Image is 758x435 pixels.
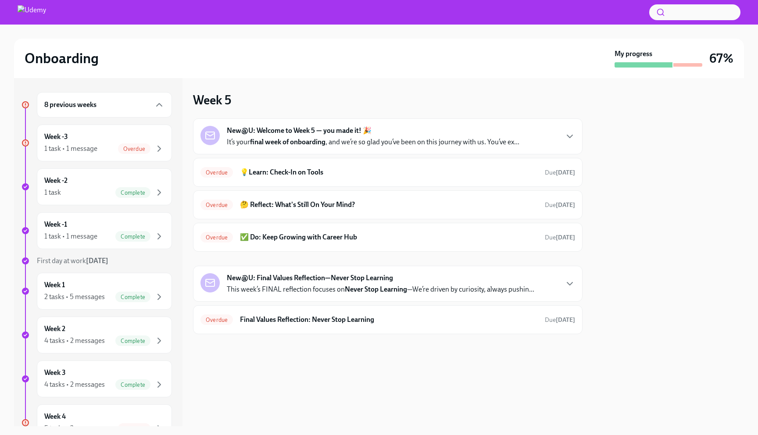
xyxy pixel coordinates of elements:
[227,285,534,294] p: This week’s FINAL reflection focuses on —We’re driven by curiosity, always pushin...
[44,144,97,153] div: 1 task • 1 message
[200,165,575,179] a: Overdue💡Learn: Check-In on ToolsDue[DATE]
[118,146,150,152] span: Overdue
[545,234,575,241] span: Due
[44,292,105,302] div: 2 tasks • 5 messages
[240,168,538,177] h6: 💡Learn: Check-In on Tools
[44,100,97,110] h6: 8 previous weeks
[227,273,393,283] strong: New@U: Final Values Reflection—Never Stop Learning
[115,382,150,388] span: Complete
[86,257,108,265] strong: [DATE]
[193,92,231,108] h3: Week 5
[44,280,65,290] h6: Week 1
[21,125,172,161] a: Week -31 task • 1 messageOverdue
[44,324,65,334] h6: Week 2
[200,317,233,323] span: Overdue
[21,212,172,249] a: Week -11 task • 1 messageComplete
[25,50,99,67] h2: Onboarding
[545,169,575,176] span: Due
[615,49,652,59] strong: My progress
[118,425,150,432] span: Overdue
[44,336,105,346] div: 4 tasks • 2 messages
[200,230,575,244] a: Overdue✅ Do: Keep Growing with Career HubDue[DATE]
[115,189,150,196] span: Complete
[556,234,575,241] strong: [DATE]
[227,126,372,135] strong: New@U: Welcome to Week 5 — you made it! 🎉
[240,232,538,242] h6: ✅ Do: Keep Growing with Career Hub
[44,380,105,389] div: 4 tasks • 2 messages
[44,220,67,229] h6: Week -1
[115,294,150,300] span: Complete
[115,338,150,344] span: Complete
[240,315,538,324] h6: Final Values Reflection: Never Stop Learning
[556,316,575,324] strong: [DATE]
[18,5,46,19] img: Udemy
[21,317,172,353] a: Week 24 tasks • 2 messagesComplete
[556,201,575,209] strong: [DATE]
[44,424,105,433] div: 5 tasks • 2 messages
[44,232,97,241] div: 1 task • 1 message
[21,273,172,310] a: Week 12 tasks • 5 messagesComplete
[44,412,66,421] h6: Week 4
[545,168,575,177] span: October 11th, 2025 10:00
[200,202,233,208] span: Overdue
[37,257,108,265] span: First day at work
[240,200,538,210] h6: 🤔 Reflect: What's Still On Your Mind?
[21,168,172,205] a: Week -21 taskComplete
[44,368,66,378] h6: Week 3
[200,234,233,241] span: Overdue
[44,176,68,185] h6: Week -2
[115,233,150,240] span: Complete
[709,50,733,66] h3: 67%
[556,169,575,176] strong: [DATE]
[200,313,575,327] a: OverdueFinal Values Reflection: Never Stop LearningDue[DATE]
[545,201,575,209] span: October 11th, 2025 10:00
[21,360,172,397] a: Week 34 tasks • 2 messagesComplete
[200,198,575,212] a: Overdue🤔 Reflect: What's Still On Your Mind?Due[DATE]
[21,256,172,266] a: First day at work[DATE]
[227,137,519,147] p: It’s your , and we’re so glad you’ve been on this journey with us. You’ve ex...
[545,233,575,242] span: October 11th, 2025 10:00
[250,138,325,146] strong: final week of onboarding
[44,132,68,142] h6: Week -3
[545,201,575,209] span: Due
[545,316,575,324] span: Due
[345,285,407,293] strong: Never Stop Learning
[44,188,61,197] div: 1 task
[200,169,233,176] span: Overdue
[545,316,575,324] span: October 13th, 2025 10:00
[37,92,172,118] div: 8 previous weeks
